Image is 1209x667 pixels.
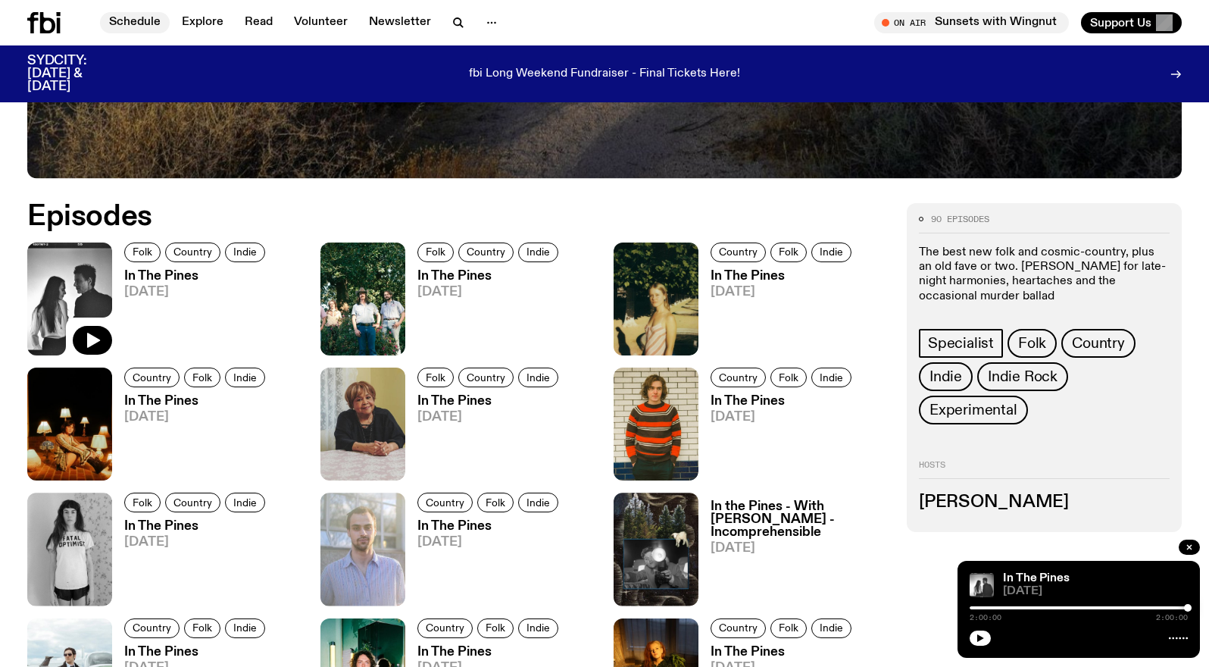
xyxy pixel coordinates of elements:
[711,243,766,262] a: Country
[417,243,454,262] a: Folk
[417,520,563,533] h3: In The Pines
[820,246,843,258] span: Indie
[458,368,514,387] a: Country
[711,646,856,659] h3: In The Pines
[112,520,270,606] a: In The Pines[DATE]
[405,520,563,606] a: In The Pines[DATE]
[467,371,505,383] span: Country
[711,542,889,555] span: [DATE]
[360,12,440,33] a: Newsletter
[124,536,270,549] span: [DATE]
[977,362,1068,391] a: Indie Rock
[719,246,758,258] span: Country
[417,286,563,299] span: [DATE]
[711,270,856,283] h3: In The Pines
[1081,12,1182,33] button: Support Us
[486,622,505,634] span: Folk
[526,497,550,509] span: Indie
[711,395,856,408] h3: In The Pines
[173,246,212,258] span: Country
[477,618,514,638] a: Folk
[1156,614,1188,622] span: 2:00:00
[467,246,505,258] span: Country
[124,618,180,638] a: Country
[458,243,514,262] a: Country
[124,520,270,533] h3: In The Pines
[173,497,212,509] span: Country
[919,362,973,391] a: Indie
[719,371,758,383] span: Country
[779,622,798,634] span: Folk
[133,371,171,383] span: Country
[27,55,124,93] h3: SYDCITY: [DATE] & [DATE]
[811,368,851,387] a: Indie
[417,270,563,283] h3: In The Pines
[165,493,220,512] a: Country
[426,371,445,383] span: Folk
[518,243,558,262] a: Indie
[112,270,270,355] a: In The Pines[DATE]
[779,246,798,258] span: Folk
[405,395,563,481] a: In The Pines[DATE]
[770,243,807,262] a: Folk
[100,12,170,33] a: Schedule
[711,500,889,539] h3: In the Pines - With [PERSON_NAME] - Incomprehensible
[173,12,233,33] a: Explore
[417,536,563,549] span: [DATE]
[919,494,1170,511] h3: [PERSON_NAME]
[770,368,807,387] a: Folk
[1018,335,1046,352] span: Folk
[417,646,563,659] h3: In The Pines
[526,246,550,258] span: Indie
[426,246,445,258] span: Folk
[417,395,563,408] h3: In The Pines
[165,243,220,262] a: Country
[124,493,161,512] a: Folk
[124,286,270,299] span: [DATE]
[233,246,257,258] span: Indie
[518,368,558,387] a: Indie
[820,371,843,383] span: Indie
[192,622,212,634] span: Folk
[711,618,766,638] a: Country
[469,67,740,81] p: fbi Long Weekend Fundraiser - Final Tickets Here!
[779,371,798,383] span: Folk
[719,622,758,634] span: Country
[1072,335,1125,352] span: Country
[236,12,282,33] a: Read
[133,622,171,634] span: Country
[711,286,856,299] span: [DATE]
[184,618,220,638] a: Folk
[124,411,270,424] span: [DATE]
[233,371,257,383] span: Indie
[811,243,851,262] a: Indie
[124,270,270,283] h3: In The Pines
[233,622,257,634] span: Indie
[526,371,550,383] span: Indie
[698,270,856,355] a: In The Pines[DATE]
[405,270,563,355] a: In The Pines[DATE]
[928,335,994,352] span: Specialist
[133,497,152,509] span: Folk
[770,618,807,638] a: Folk
[124,368,180,387] a: Country
[233,497,257,509] span: Indie
[811,618,851,638] a: Indie
[1090,16,1151,30] span: Support Us
[225,368,265,387] a: Indie
[426,622,464,634] span: Country
[698,500,889,606] a: In the Pines - With [PERSON_NAME] - Incomprehensible[DATE]
[970,614,1001,622] span: 2:00:00
[1061,329,1136,358] a: Country
[919,396,1028,424] a: Experimental
[1003,572,1070,584] a: In The Pines
[417,493,473,512] a: Country
[225,618,265,638] a: Indie
[919,246,1170,304] p: The best new folk and cosmic-country, plus an old fave or two. [PERSON_NAME] for late-night harmo...
[417,368,454,387] a: Folk
[417,411,563,424] span: [DATE]
[426,497,464,509] span: Country
[929,368,962,385] span: Indie
[124,395,270,408] h3: In The Pines
[112,395,270,481] a: In The Pines[DATE]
